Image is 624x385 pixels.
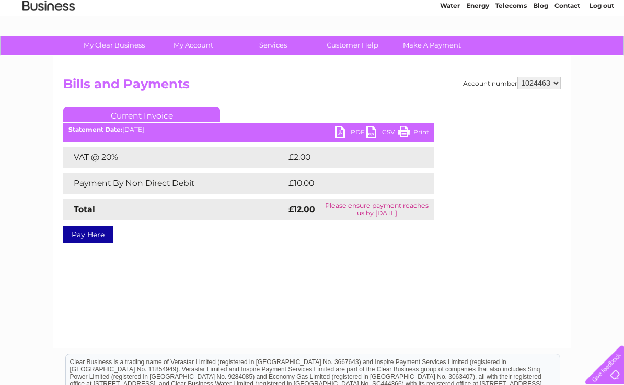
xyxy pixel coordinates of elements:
a: My Account [151,36,237,55]
strong: £12.00 [288,205,315,215]
a: Pay Here [63,227,113,243]
td: £2.00 [286,147,410,168]
a: Current Invoice [63,107,220,123]
a: Contact [554,44,580,52]
td: Payment By Non Direct Debit [63,173,286,194]
a: Telecoms [495,44,527,52]
td: Please ensure payment reaches us by [DATE] [319,200,434,220]
a: Services [230,36,316,55]
td: £10.00 [286,173,413,194]
a: Energy [466,44,489,52]
a: Print [398,126,429,142]
strong: Total [74,205,95,215]
td: VAT @ 20% [63,147,286,168]
img: logo.png [22,27,75,59]
a: CSV [366,126,398,142]
div: [DATE] [63,126,434,134]
a: Log out [590,44,614,52]
div: Account number [463,77,561,90]
a: Make A Payment [389,36,475,55]
b: Statement Date: [68,126,122,134]
div: Clear Business is a trading name of Verastar Limited (registered in [GEOGRAPHIC_DATA] No. 3667643... [66,6,560,51]
a: Water [440,44,460,52]
a: My Clear Business [71,36,157,55]
a: PDF [335,126,366,142]
h2: Bills and Payments [63,77,561,97]
a: Blog [533,44,548,52]
a: 0333 014 3131 [427,5,499,18]
a: Customer Help [309,36,396,55]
